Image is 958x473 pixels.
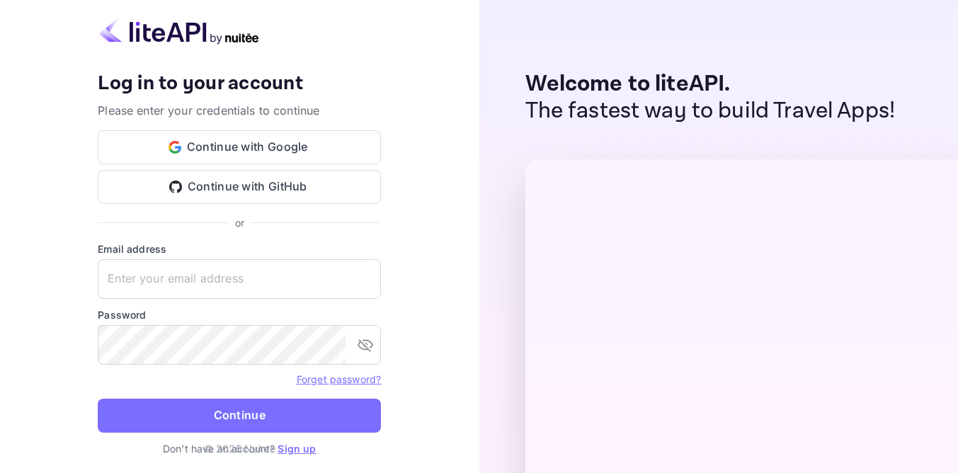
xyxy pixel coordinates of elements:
button: Continue with Google [98,130,381,164]
label: Password [98,307,381,322]
h4: Log in to your account [98,72,381,96]
p: Don't have an account? [98,441,381,456]
p: The fastest way to build Travel Apps! [525,98,896,125]
p: or [235,215,244,230]
button: Continue [98,399,381,433]
label: Email address [98,241,381,256]
p: Please enter your credentials to continue [98,102,381,119]
a: Sign up [278,443,316,455]
img: liteapi [98,17,261,45]
button: toggle password visibility [351,331,380,359]
input: Enter your email address [98,259,381,299]
a: Forget password? [297,372,381,386]
p: © 2025 Nuitee [204,441,275,456]
p: Welcome to liteAPI. [525,71,896,98]
a: Forget password? [297,373,381,385]
button: Continue with GitHub [98,170,381,204]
